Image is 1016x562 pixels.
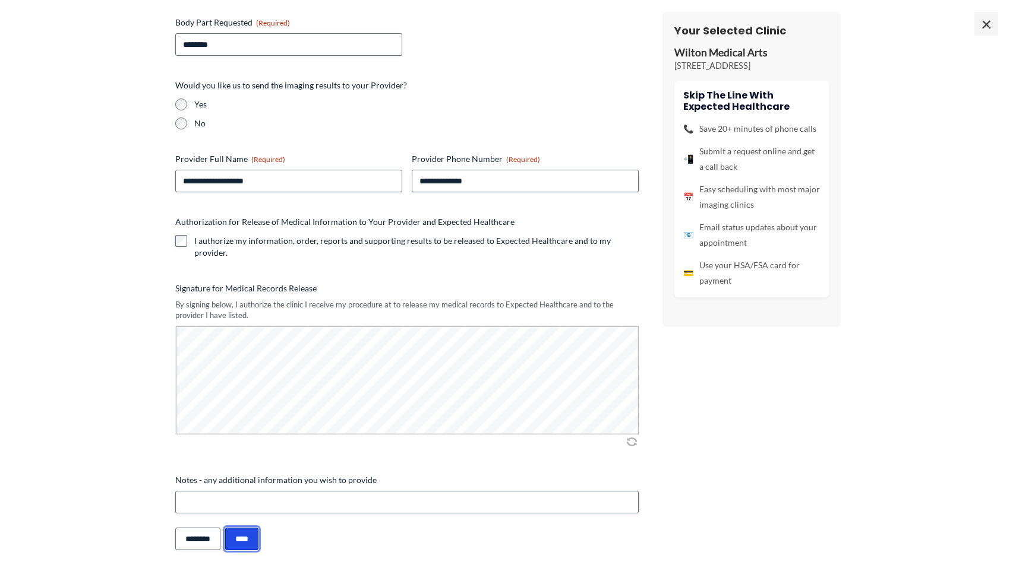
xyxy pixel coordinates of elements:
h4: Skip the line with Expected Healthcare [683,90,820,112]
label: I authorize my information, order, reports and supporting results to be released to Expected Heal... [194,235,639,259]
label: Provider Full Name [175,153,402,165]
span: 📅 [683,189,693,205]
li: Save 20+ minutes of phone calls [683,121,820,136]
li: Submit a request online and get a call back [683,144,820,174]
label: Provider Phone Number [412,153,639,165]
span: 📲 [683,151,693,167]
h3: Your Selected Clinic [674,24,829,37]
p: Wilton Medical Arts [674,46,829,60]
div: By signing below, I authorize the clinic I receive my procedure at to release my medical records ... [175,299,639,321]
legend: Would you like us to send the imaging results to your Provider? [175,80,407,91]
span: (Required) [256,18,290,27]
span: (Required) [506,155,540,164]
img: Clear Signature [624,436,639,447]
span: 📧 [683,227,693,243]
li: Easy scheduling with most major imaging clinics [683,182,820,212]
legend: Authorization for Release of Medical Information to Your Provider and Expected Healthcare [175,216,515,228]
label: Body Part Requested [175,17,402,28]
label: Signature for Medical Records Release [175,282,639,294]
li: Use your HSA/FSA card for payment [683,258,820,288]
label: Notes - any additional information you wish to provide [175,474,639,486]
span: × [974,12,998,36]
span: (Required) [251,155,285,164]
label: Yes [194,99,639,110]
p: [STREET_ADDRESS] [674,60,829,72]
span: 📞 [683,121,693,136]
li: Email status updates about your appointment [683,220,820,250]
label: No [194,118,639,129]
span: 💳 [683,265,693,281]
